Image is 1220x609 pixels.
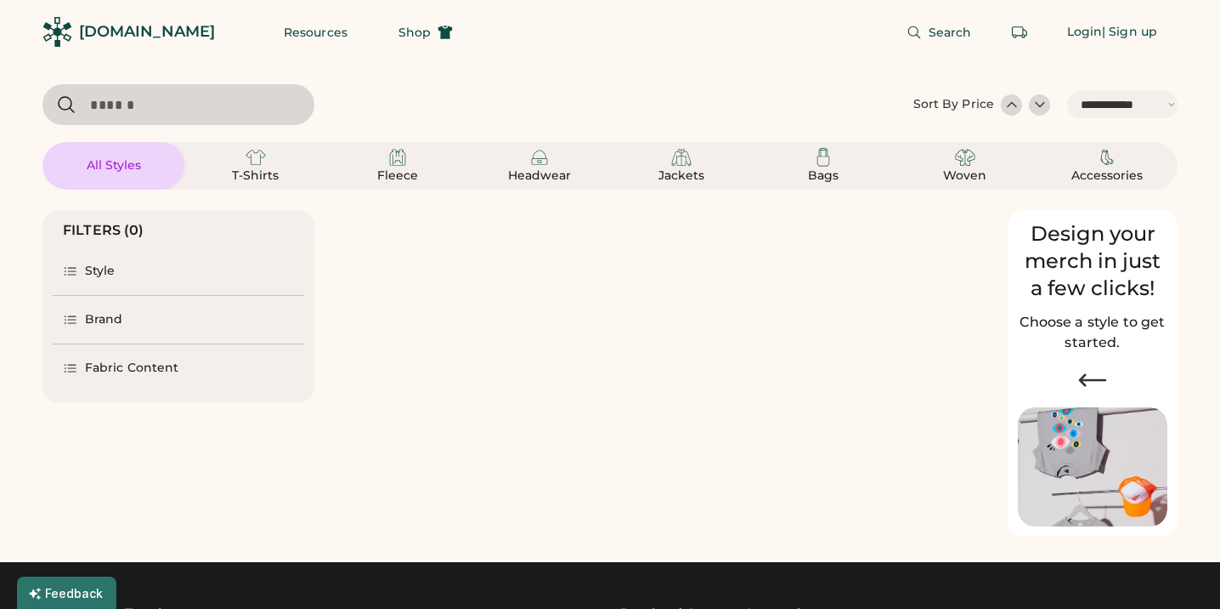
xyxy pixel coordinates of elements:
div: Design your merch in just a few clicks! [1018,220,1167,302]
h2: Choose a style to get started. [1018,312,1167,353]
span: Shop [398,26,431,38]
div: [DOMAIN_NAME] [79,21,215,43]
button: Shop [378,15,473,49]
div: FILTERS (0) [63,220,144,241]
div: Sort By Price [913,96,994,113]
img: Jackets Icon [671,147,692,168]
div: All Styles [76,157,152,174]
img: Woven Icon [955,147,975,168]
img: Image of Lisa Congdon Eye Print on T-Shirt and Hat [1018,407,1167,527]
div: Headwear [501,168,578,185]
button: Resources [263,15,368,49]
img: Bags Icon [813,147,833,168]
button: Retrieve an order [1003,15,1036,49]
div: Bags [785,168,861,185]
div: Accessories [1069,168,1145,185]
span: Search [929,26,972,38]
div: Fabric Content [85,360,178,377]
div: | Sign up [1102,24,1157,41]
div: Woven [927,168,1003,185]
div: T-Shirts [217,168,294,185]
div: Jackets [643,168,720,185]
img: Accessories Icon [1097,147,1117,168]
div: Fleece [359,168,436,185]
div: Login [1067,24,1103,41]
button: Search [886,15,992,49]
img: T-Shirts Icon [246,147,266,168]
img: Headwear Icon [529,147,550,168]
div: Style [85,263,116,280]
div: Brand [85,311,123,328]
img: Rendered Logo - Screens [42,17,72,47]
img: Fleece Icon [387,147,408,168]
